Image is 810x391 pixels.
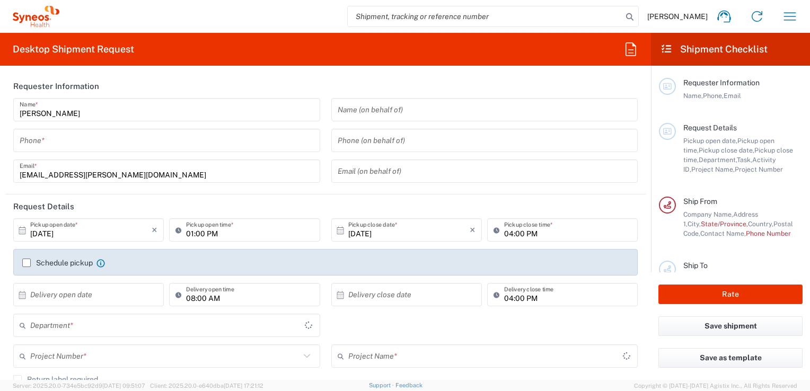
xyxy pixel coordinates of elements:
[700,229,746,237] span: Contact Name,
[683,92,703,100] span: Name,
[470,221,476,238] i: ×
[150,383,263,389] span: Client: 2025.20.0-e640dba
[658,285,803,304] button: Rate
[369,382,395,388] a: Support
[13,43,134,56] h2: Desktop Shipment Request
[13,375,98,384] label: Return label required
[152,221,157,238] i: ×
[683,78,760,87] span: Requester Information
[701,220,748,228] span: State/Province,
[348,6,622,26] input: Shipment, tracking or reference number
[658,348,803,368] button: Save as template
[748,220,773,228] span: Country,
[688,220,701,228] span: City,
[691,165,735,173] span: Project Name,
[683,261,708,270] span: Ship To
[703,92,724,100] span: Phone,
[395,382,422,388] a: Feedback
[13,201,74,212] h2: Request Details
[13,383,145,389] span: Server: 2025.20.0-734e5bc92d9
[22,259,93,267] label: Schedule pickup
[746,229,791,237] span: Phone Number
[658,316,803,336] button: Save shipment
[699,146,754,154] span: Pickup close date,
[634,381,797,390] span: Copyright © [DATE]-[DATE] Agistix Inc., All Rights Reserved
[224,383,263,389] span: [DATE] 17:21:12
[102,383,145,389] span: [DATE] 09:51:07
[683,210,733,218] span: Company Name,
[699,156,737,164] span: Department,
[737,156,752,164] span: Task,
[724,92,741,100] span: Email
[735,165,783,173] span: Project Number
[683,123,737,132] span: Request Details
[683,137,737,145] span: Pickup open date,
[647,12,708,21] span: [PERSON_NAME]
[661,43,768,56] h2: Shipment Checklist
[683,197,717,206] span: Ship From
[13,81,99,92] h2: Requester Information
